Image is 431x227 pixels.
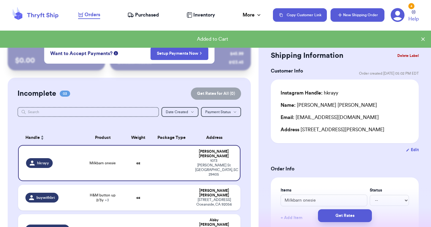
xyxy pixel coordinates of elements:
p: $ 0.00 [15,56,97,65]
input: Search [17,107,159,117]
a: Orders [78,11,100,19]
button: Edit [406,147,419,153]
span: Purchased [135,11,159,19]
div: [PERSON_NAME] [PERSON_NAME] [195,188,233,198]
div: 4 [408,3,414,9]
button: Setup Payments Now [150,47,208,60]
h2: Incomplete [17,89,56,99]
span: Date Created [166,110,188,114]
button: New Shipping Order [331,8,384,22]
div: [STREET_ADDRESS] Oceanside , CA 92056 [195,198,233,207]
span: Milkbarn onesie [89,161,116,166]
h3: Order Info [271,165,419,173]
div: More [243,11,262,19]
span: + 3 [105,198,109,202]
th: Package Type [152,130,192,145]
span: 03 [60,91,70,97]
h3: Customer Info [271,67,303,75]
span: Want to Accept Payments? [50,50,112,57]
div: 1073 [PERSON_NAME] St [GEOGRAPHIC_DATA] , SC 29405 [195,158,233,177]
span: H&M button up 2/3y [84,193,121,203]
button: Sort ascending [40,134,45,141]
span: Address [281,127,299,132]
strong: oz [136,196,140,199]
span: Help [408,15,419,23]
div: $ 45.99 [230,51,244,57]
span: Order created: [DATE] 05:02 PM EDT [359,71,419,76]
div: Abby [PERSON_NAME] [195,218,233,227]
div: $ 123.45 [229,59,244,65]
div: [STREET_ADDRESS][PERSON_NAME] [281,126,409,133]
span: Instagram Handle: [281,91,323,95]
label: Items [281,187,367,193]
a: Inventory [187,11,215,19]
div: [EMAIL_ADDRESS][DOMAIN_NAME] [281,114,409,121]
button: Get Rates [318,209,372,222]
h2: Shipping Information [271,51,343,61]
a: Purchased [127,11,159,19]
button: Payment Status [201,107,241,117]
button: Get Rates for All (0) [191,87,241,100]
span: Inventory [193,11,215,19]
th: Address [191,130,240,145]
button: Copy Customer Link [273,8,327,22]
span: Orders [85,11,100,18]
span: Handle [25,135,40,141]
button: Date Created [161,107,198,117]
div: Added to Cart [5,35,420,43]
label: Status [370,187,409,193]
span: Payment Status [205,110,231,114]
span: buywithbri [36,195,55,200]
strong: oz [136,161,140,165]
th: Product [80,130,125,145]
span: hkrayy [37,161,49,166]
span: Name: [281,103,296,108]
th: Weight [125,130,152,145]
div: hkrayy [281,89,338,97]
div: [PERSON_NAME] [PERSON_NAME] [281,102,377,109]
button: Delete Label [395,49,421,62]
div: [PERSON_NAME] [PERSON_NAME] [195,149,233,158]
a: Setup Payments Now [157,50,202,57]
a: Help [408,10,419,23]
span: Email: [281,115,294,120]
a: 4 [391,8,405,22]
